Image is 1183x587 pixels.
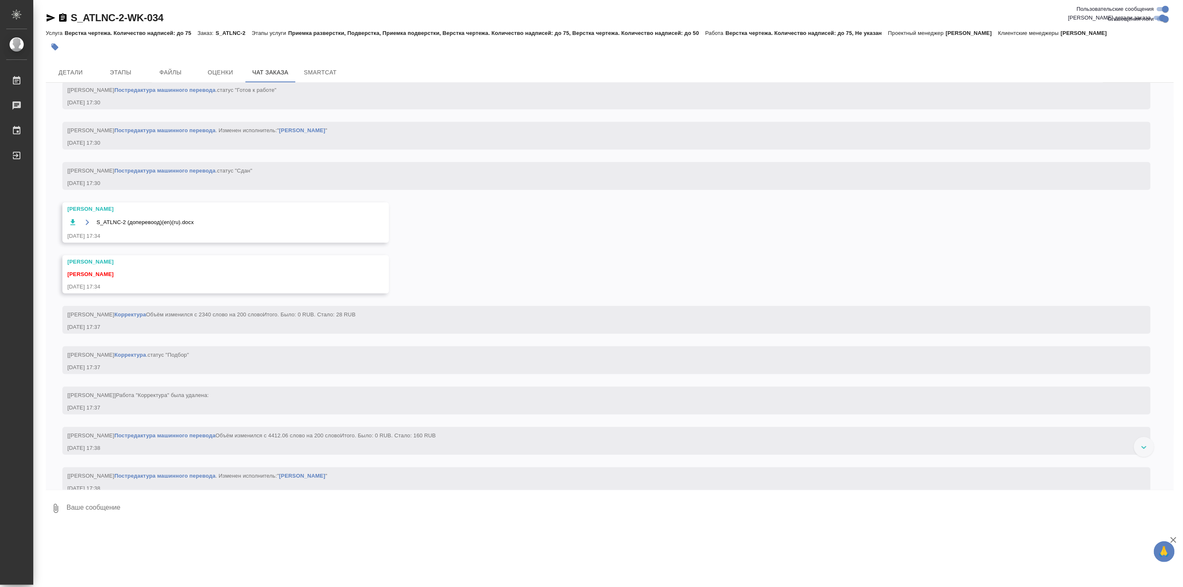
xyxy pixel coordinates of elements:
[252,30,288,36] p: Этапы услуги
[67,232,360,240] div: [DATE] 17:34
[97,218,194,227] span: S_ATLNC-2 (доперевоод)(en)(ru).docx
[151,67,191,78] span: Файлы
[51,67,91,78] span: Детали
[67,179,1121,187] div: [DATE] 17:30
[46,30,64,36] p: Услуга
[705,30,726,36] p: Работа
[1157,543,1171,560] span: 🙏
[67,99,1121,107] div: [DATE] 17:30
[114,352,146,358] a: Корректура
[200,67,240,78] span: Оценки
[67,205,360,213] div: [PERSON_NAME]
[114,127,215,133] a: Постредактура машинного перевода
[725,30,888,36] p: Верстка чертежа. Количество надписей: до 75, Не указан
[101,67,141,78] span: Этапы
[64,30,198,36] p: Верстка чертежа. Количество надписей: до 75
[67,444,1121,452] div: [DATE] 17:38
[116,392,209,398] span: Работа "Корректура" была удалена:
[67,473,327,479] span: [[PERSON_NAME] . Изменен исполнитель:
[1077,5,1154,13] span: Пользовательские сообщения
[67,404,1121,412] div: [DATE] 17:37
[300,67,340,78] span: SmartCat
[114,432,215,439] a: Постредактура машинного перевода
[67,127,327,133] span: [[PERSON_NAME] . Изменен исполнитель:
[114,473,215,479] a: Постредактура машинного перевода
[263,311,356,318] span: Итого. Было: 0 RUB. Стало: 28 RUB
[67,432,436,439] span: [[PERSON_NAME] Объём изменился с 4412.06 слово на 200 слово
[67,139,1121,147] div: [DATE] 17:30
[148,352,189,358] span: статус "Подбор"
[279,473,325,479] a: [PERSON_NAME]
[1108,15,1154,23] span: Оповещения-логи
[114,168,215,174] a: Постредактура машинного перевода
[67,352,189,358] span: [[PERSON_NAME] .
[67,323,1121,331] div: [DATE] 17:37
[217,168,252,174] span: статус "Сдан"
[888,30,945,36] p: Проектный менеджер
[67,217,78,228] button: Скачать
[946,30,998,36] p: [PERSON_NAME]
[67,271,114,277] span: [PERSON_NAME]
[1061,30,1113,36] p: [PERSON_NAME]
[1068,14,1151,22] span: [PERSON_NAME] детали заказа
[277,127,327,133] span: " "
[67,484,1121,493] div: [DATE] 17:38
[67,311,356,318] span: [[PERSON_NAME] Объём изменился с 2340 слово на 200 слово
[217,87,277,93] span: статус "Готов к работе"
[1154,541,1175,562] button: 🙏
[277,473,327,479] span: " "
[71,12,163,23] a: S_ATLNC-2-WK-034
[58,13,68,23] button: Скопировать ссылку
[998,30,1061,36] p: Клиентские менеджеры
[198,30,215,36] p: Заказ:
[215,30,252,36] p: S_ATLNC-2
[46,13,56,23] button: Скопировать ссылку для ЯМессенджера
[279,127,325,133] a: [PERSON_NAME]
[46,38,64,56] button: Добавить тэг
[288,30,705,36] p: Приемка разверстки, Подверстка, Приемка подверстки, Верстка чертежа. Количество надписей: до 75, ...
[67,283,360,291] div: [DATE] 17:34
[114,87,215,93] a: Постредактура машинного перевода
[250,67,290,78] span: Чат заказа
[340,432,436,439] span: Итого. Было: 0 RUB. Стало: 160 RUB
[67,87,277,93] span: [[PERSON_NAME] .
[67,363,1121,372] div: [DATE] 17:37
[82,217,92,228] button: Открыть на драйве
[114,311,146,318] a: Корректура
[67,168,252,174] span: [[PERSON_NAME] .
[67,258,360,266] div: [PERSON_NAME]
[67,392,209,398] span: [[PERSON_NAME]]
